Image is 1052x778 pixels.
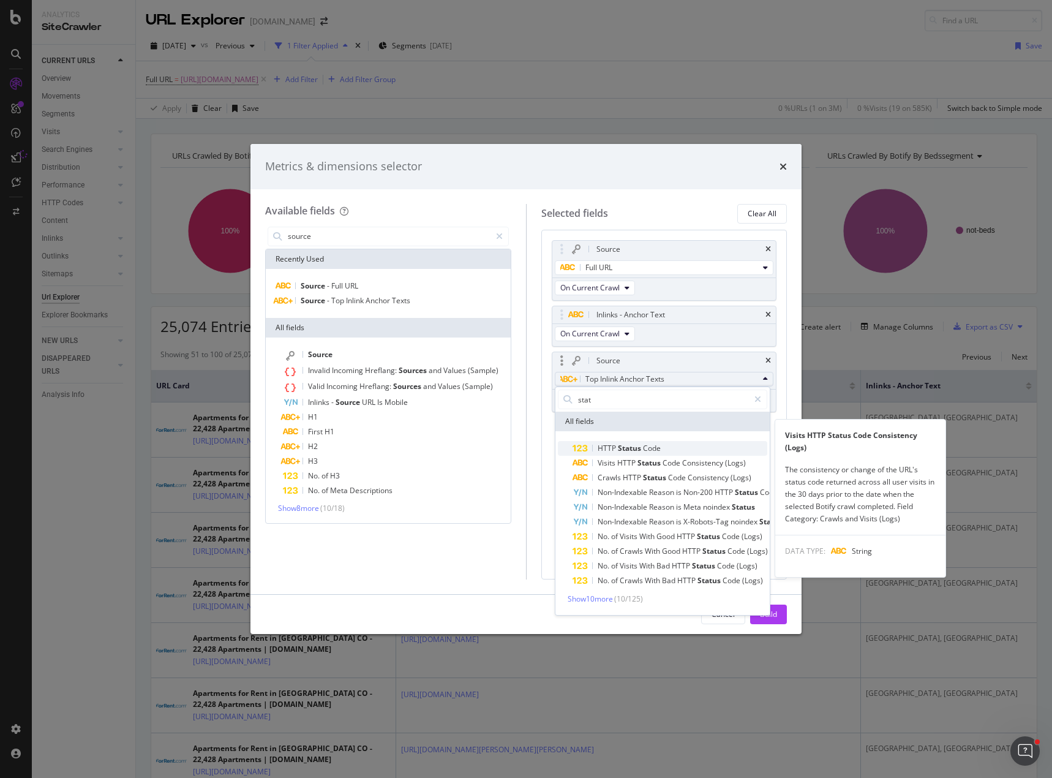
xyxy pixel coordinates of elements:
[346,295,366,306] span: Inlink
[692,561,717,571] span: Status
[775,464,945,525] div: The consistency or change of the URL's status code returned across all user visits in the 30 days...
[325,426,334,437] span: H1
[393,381,423,391] span: Sources
[611,531,620,542] span: of
[614,594,643,604] span: ( 10 / 125 )
[560,328,620,339] span: On Current Crawl
[598,516,649,527] span: Non-Indexable
[327,281,331,291] span: -
[345,281,358,291] span: URL
[250,144,802,634] div: modal
[568,594,613,604] span: Show 10 more
[742,531,762,542] span: (Logs)
[702,546,727,556] span: Status
[645,575,662,586] span: With
[332,365,365,376] span: Incoming
[643,443,661,453] span: Code
[596,309,665,321] div: Inlinks - Anchor Text
[266,249,511,269] div: Recently Used
[617,458,637,468] span: HTTP
[731,516,759,527] span: noindex
[399,365,429,376] span: Sources
[676,516,683,527] span: is
[585,374,664,384] span: Top Inlink Anchor Texts
[676,502,683,512] span: is
[662,575,677,586] span: Bad
[265,204,335,217] div: Available fields
[366,295,392,306] span: Anchor
[598,472,623,483] span: Crawls
[555,327,635,341] button: On Current Crawl
[649,487,676,497] span: Reason
[697,531,722,542] span: Status
[715,487,735,497] span: HTTP
[598,458,617,468] span: Visits
[330,470,340,481] span: H3
[765,246,771,253] div: times
[672,561,692,571] span: HTTP
[308,412,318,422] span: H1
[623,472,643,483] span: HTTP
[330,485,350,496] span: Meta
[555,412,770,431] div: All fields
[598,443,618,453] span: HTTP
[320,503,345,513] span: ( 10 / 18 )
[598,575,611,586] span: No.
[759,516,783,527] span: Status
[688,472,731,483] span: Consistency
[308,456,318,466] span: H3
[552,240,777,301] div: SourcetimesFull URLOn Current Crawl
[765,357,771,364] div: times
[775,429,945,454] div: Visits HTTP Status Code Consistency (Logs)
[429,365,443,376] span: and
[765,311,771,319] div: times
[555,372,774,387] button: Top Inlink Anchor Texts
[598,487,649,497] span: Non-Indexable
[462,381,493,391] span: (Sample)
[350,485,393,496] span: Descriptions
[321,470,330,481] span: of
[321,485,330,496] span: of
[308,441,318,451] span: H2
[326,381,359,391] span: Incoming
[308,381,326,391] span: Valid
[308,397,331,407] span: Inlinks
[377,397,385,407] span: Is
[703,502,732,512] span: noindex
[717,561,737,571] span: Code
[598,531,611,542] span: No.
[682,458,725,468] span: Consistency
[637,458,663,468] span: Status
[722,531,742,542] span: Code
[331,281,345,291] span: Full
[392,295,410,306] span: Texts
[611,546,620,556] span: of
[747,546,768,556] span: (Logs)
[760,487,778,497] span: Code
[287,227,490,246] input: Search by field name
[645,546,662,556] span: With
[785,546,825,556] span: DATA TYPE:
[308,485,321,496] span: No.
[727,546,747,556] span: Code
[656,561,672,571] span: Bad
[438,381,462,391] span: Values
[677,575,697,586] span: HTTP
[359,381,393,391] span: Hreflang:
[331,397,336,407] span: -
[780,159,787,175] div: times
[301,295,327,306] span: Source
[656,531,677,542] span: Good
[585,262,612,273] span: Full URL
[468,365,498,376] span: (Sample)
[308,365,332,376] span: Invalid
[682,546,702,556] span: HTTP
[732,502,755,512] span: Status
[649,502,676,512] span: Reason
[748,208,776,219] div: Clear All
[735,487,760,497] span: Status
[266,318,511,338] div: All fields
[731,472,751,483] span: (Logs)
[725,458,746,468] span: (Logs)
[598,561,611,571] span: No.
